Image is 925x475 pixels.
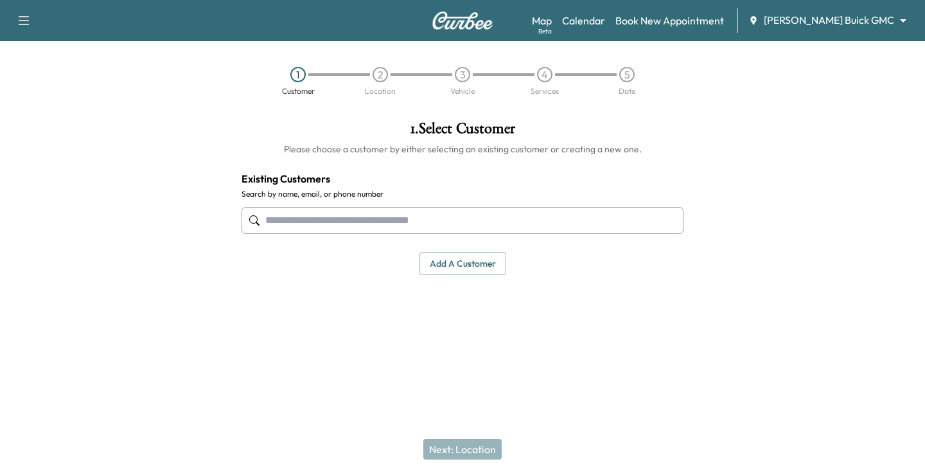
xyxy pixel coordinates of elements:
div: Date [619,87,635,95]
div: Location [365,87,396,95]
h4: Existing Customers [242,171,683,186]
button: Add a customer [419,252,506,276]
a: Calendar [562,13,605,28]
div: 1 [290,67,306,82]
div: 2 [373,67,388,82]
div: Vehicle [450,87,475,95]
h1: 1 . Select Customer [242,121,683,143]
div: 3 [455,67,470,82]
h6: Please choose a customer by either selecting an existing customer or creating a new one. [242,143,683,156]
label: Search by name, email, or phone number [242,189,683,199]
div: Customer [282,87,315,95]
img: Curbee Logo [432,12,493,30]
span: [PERSON_NAME] Buick GMC [764,13,894,28]
div: Beta [538,26,552,36]
div: Services [531,87,559,95]
div: 5 [619,67,635,82]
div: 4 [537,67,552,82]
a: Book New Appointment [615,13,724,28]
a: MapBeta [532,13,552,28]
